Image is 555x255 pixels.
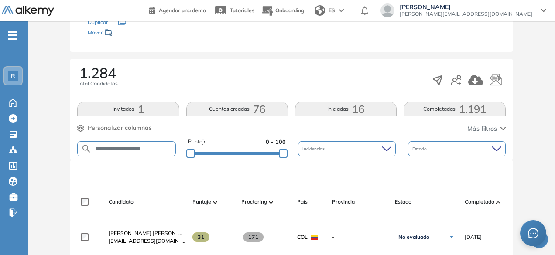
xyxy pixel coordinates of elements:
span: [PERSON_NAME] [PERSON_NAME] [109,230,195,236]
button: Iniciadas16 [295,102,397,116]
button: Invitados1 [77,102,179,116]
div: Mover [88,25,175,41]
img: [missing "en.ARROW_ALT" translation] [213,201,217,204]
img: SEARCH_ALT [81,143,92,154]
button: Cuentas creadas76 [186,102,288,116]
a: [PERSON_NAME] [PERSON_NAME] [109,229,185,237]
span: - [332,233,388,241]
span: 1.284 [79,66,116,80]
span: Estado [395,198,411,206]
span: Provincia [332,198,355,206]
img: [missing "en.ARROW_ALT" translation] [269,201,273,204]
button: Completadas1.191 [404,102,505,116]
a: Agendar una demo [149,4,206,15]
span: [PERSON_NAME][EMAIL_ADDRESS][DOMAIN_NAME] [400,10,532,17]
img: Logo [2,6,54,17]
span: 171 [243,232,264,242]
span: Incidencias [302,146,326,152]
span: Puntaje [188,138,207,146]
span: message [528,228,538,238]
img: Ícono de flecha [449,235,454,240]
button: Más filtros [467,124,506,133]
i: - [8,34,17,36]
div: Estado [408,141,506,156]
span: Estado [412,146,428,152]
span: Tutoriales [230,7,254,14]
span: Más filtros [467,124,497,133]
span: Onboarding [275,7,304,14]
span: 31 [192,232,209,242]
span: ES [329,7,335,14]
button: Onboarding [261,1,304,20]
img: arrow [339,9,344,12]
span: Completado [465,198,494,206]
span: COL [297,233,308,241]
span: R [11,72,15,79]
span: [EMAIL_ADDRESS][DOMAIN_NAME] [109,237,185,245]
span: [PERSON_NAME] [400,3,532,10]
span: Candidato [109,198,134,206]
span: Personalizar columnas [88,123,152,133]
span: Total Candidatos [77,80,118,88]
span: 0 - 100 [266,138,286,146]
span: Puntaje [192,198,211,206]
img: world [315,5,325,16]
span: Duplicar [88,19,108,25]
div: Incidencias [298,141,396,156]
span: Agendar una demo [159,7,206,14]
img: [missing "en.ARROW_ALT" translation] [496,201,500,204]
button: Personalizar columnas [77,123,152,133]
span: Proctoring [241,198,267,206]
img: COL [311,235,318,240]
span: No evaluado [398,234,429,241]
span: [DATE] [465,233,482,241]
span: País [297,198,308,206]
